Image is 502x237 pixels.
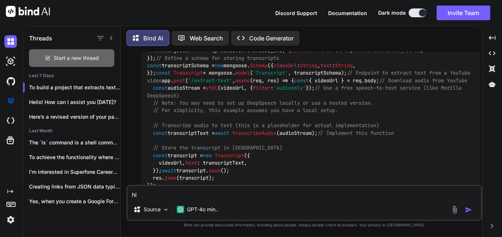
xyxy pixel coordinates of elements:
p: I'm interested in Superfone Careers because the... [29,168,120,176]
span: transcribeAudio [232,130,276,136]
span: // For simplicity, this example assumes you have a local setup. [153,107,338,114]
p: Hello! How can I assist you [DATE]? [29,98,120,106]
span: async [235,77,250,84]
img: attachment [451,205,459,214]
span: // Define a schema for storing transcripts [156,55,279,61]
span: // Endpoint to extract text from a YouTube video [147,70,473,84]
h2: Last Month [23,128,120,134]
span: useUnifiedTopology [353,47,406,54]
p: Here’s a revised version of your paragraph... [29,113,120,121]
img: githubDark [4,75,17,87]
span: save [209,167,220,174]
button: Documentation [328,9,367,17]
span: 'Transcript' [253,70,288,76]
span: new [215,62,223,69]
span: const [156,70,171,76]
p: Bind can provide inaccurate information, including about people. Always double-check its answers.... [126,222,482,228]
button: Invite Team [437,6,490,20]
span: useNewUrlParser [291,47,335,54]
span: Discord Support [275,10,317,16]
span: text [185,160,197,166]
span: new [203,152,212,159]
p: Source [144,206,161,213]
span: String [300,62,318,69]
span: MONGODB_URI [250,47,282,54]
span: text [320,62,332,69]
button: Discord Support [275,9,317,17]
span: json [165,175,176,181]
span: String [335,62,353,69]
h1: Threads [29,34,52,43]
p: Bind AI [143,34,163,43]
span: await [215,130,229,136]
p: Yes, when you create a Google Form,... [29,198,120,205]
span: const [153,152,168,159]
code: express = ( ); mongoose = ( ); ytdl = ( ); axios = ( ); ( ). (); app = (); = process. . || ; app.... [147,17,473,212]
span: Documentation [328,10,367,16]
span: const [294,77,309,84]
img: premium [4,95,17,107]
span: '/extract-text' [188,77,232,84]
span: Transcript [173,70,203,76]
span: Schema [250,62,268,69]
img: Bind AI [6,6,50,17]
span: true [338,47,350,54]
img: settings [4,213,17,226]
span: model [235,70,250,76]
p: To achieve the functionality where you append... [29,154,120,161]
span: body [365,77,376,84]
img: GPT-4o mini [177,206,184,213]
span: // Implement this function [318,130,394,136]
span: env [238,47,247,54]
span: // Transcribe audio to text (this is a placeholder for actual implementation) [153,122,379,129]
h2: Last 7 Days [23,73,120,79]
span: // Download audio from YouTube [379,77,467,84]
span: await [162,167,176,174]
img: cloudideIcon [4,115,17,127]
span: const [153,130,168,136]
span: // Store the transcript in [GEOGRAPHIC_DATA] [153,145,282,151]
img: darkChat [4,35,17,48]
span: ytdl [206,85,218,91]
span: // Connect to MongoDB (use a free tier like MongoDB Atlas) [147,40,441,54]
span: // Note: You may need to set up DeepSpeech locally or use a hosted version. [153,100,373,106]
img: icon [465,206,472,213]
span: Transcript [215,152,244,159]
p: Web Search [190,34,223,43]
span: Dark mode [378,9,406,17]
span: filter [253,85,270,91]
p: The `ls` command is a shell command... [29,139,120,146]
textarea: hi [128,186,481,199]
p: Creating links from JSON data typically involves... [29,183,120,190]
p: GPT-4o min.. [187,206,218,213]
img: darkAi-studio [4,55,17,68]
span: true [409,47,420,54]
span: post [173,77,185,84]
span: const [147,62,162,69]
span: connect [191,47,212,54]
span: videoUrl [273,62,297,69]
p: To build a project that extracts text... [29,84,120,91]
span: const [153,85,168,91]
img: Pick Models [163,207,169,213]
span: Start a new thread [54,54,99,62]
p: Code Generator [249,34,294,43]
span: 'audioonly' [273,85,306,91]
